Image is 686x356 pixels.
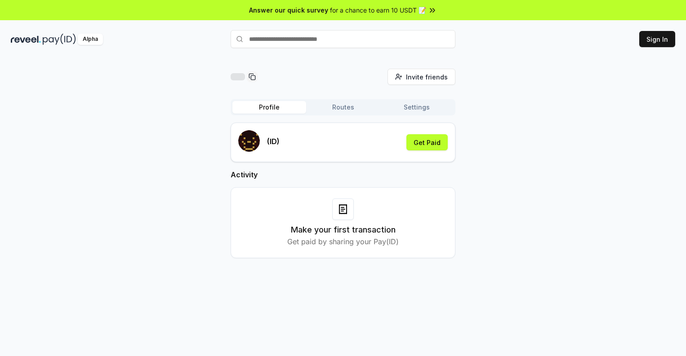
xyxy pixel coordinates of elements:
div: Alpha [78,34,103,45]
button: Invite friends [388,69,455,85]
h3: Make your first transaction [291,224,396,236]
button: Get Paid [406,134,448,150]
img: reveel_dark [11,34,41,45]
h2: Activity [231,169,455,180]
span: Answer our quick survey [249,5,328,15]
span: for a chance to earn 10 USDT 📝 [330,5,426,15]
button: Routes [306,101,380,114]
p: Get paid by sharing your Pay(ID) [287,236,399,247]
button: Sign In [639,31,675,47]
button: Settings [380,101,454,114]
button: Profile [232,101,306,114]
img: pay_id [43,34,76,45]
p: (ID) [267,136,280,147]
span: Invite friends [406,72,448,82]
